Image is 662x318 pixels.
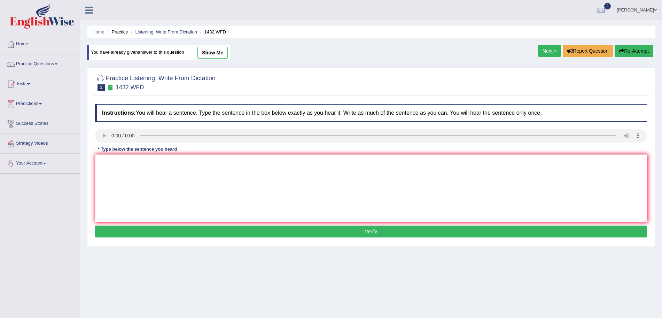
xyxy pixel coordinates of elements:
span: 1 [98,84,105,91]
button: Re-Attempt [615,45,653,57]
div: * Type below the sentence you heard [95,146,180,153]
a: Home [92,29,104,35]
h4: You will hear a sentence. Type the sentence in the box below exactly as you hear it. Write as muc... [95,104,647,122]
h2: Practice Listening: Write From Dictation [95,73,216,91]
span: 2 [604,3,611,9]
a: Your Account [0,154,80,171]
small: 1432 WFD [116,84,144,91]
a: Predictions [0,94,80,112]
b: Instructions: [102,110,136,116]
button: Report Question [563,45,613,57]
a: show me [197,47,228,59]
div: You have already given answer to this question [87,45,230,60]
a: Next » [538,45,561,57]
a: Listening: Write From Dictation [135,29,197,35]
a: Success Stories [0,114,80,131]
li: Practice [106,29,128,35]
small: Exam occurring question [107,84,114,91]
a: Home [0,35,80,52]
a: Practice Questions [0,54,80,72]
a: Strategy Videos [0,134,80,151]
a: Tests [0,74,80,92]
li: 1432 WFD [198,29,226,35]
button: Verify [95,226,647,237]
